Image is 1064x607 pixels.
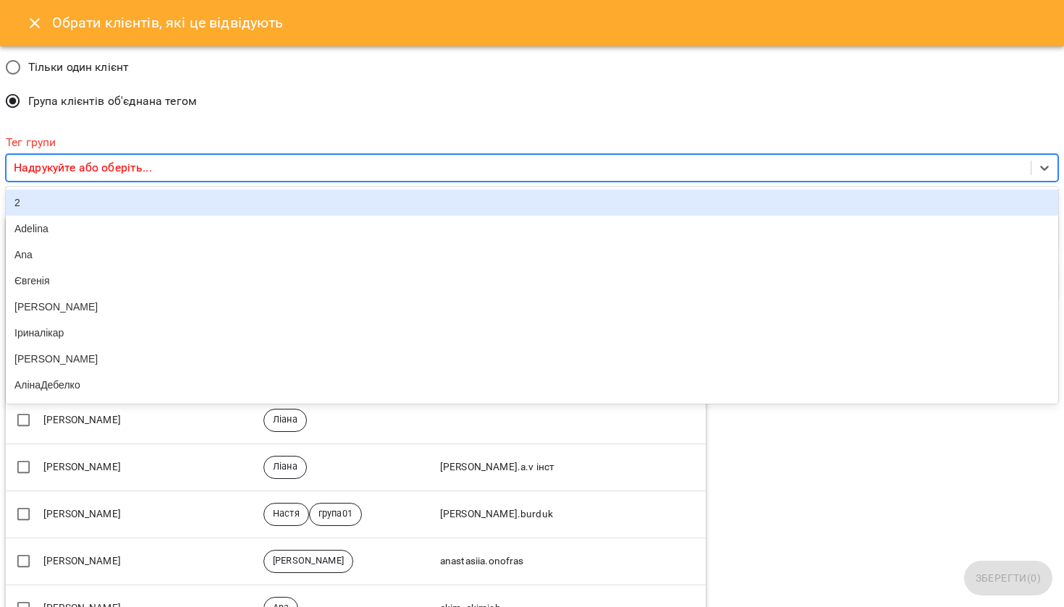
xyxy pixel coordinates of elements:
[41,396,261,443] td: [PERSON_NAME]
[14,159,152,177] p: Надрукуйте або оберіть...
[6,372,1058,398] div: АлінаДебелко
[6,346,1058,372] div: [PERSON_NAME]
[6,268,1058,294] div: Євгенія
[6,320,1058,346] div: Іриналікар
[437,443,706,491] td: [PERSON_NAME].a.v інст
[310,507,361,520] span: група01
[52,12,284,34] h6: Обрати клієнтів, які це відвідують
[17,6,52,41] button: Close
[6,242,1058,268] div: Ana
[264,460,306,473] span: Ліана
[264,507,308,520] span: Настя
[6,294,1058,320] div: [PERSON_NAME]
[264,413,306,426] span: Ліана
[41,491,261,538] td: [PERSON_NAME]
[264,554,352,567] span: [PERSON_NAME]
[6,185,93,195] b: Тег групи не задано!
[6,398,1058,424] div: АлінаПрепод
[6,190,1058,216] div: 2
[41,538,261,585] td: [PERSON_NAME]
[437,538,706,585] td: anastasiia.onofras
[6,216,1058,242] div: Adelina
[28,59,130,76] span: Тільки один клієнт
[6,137,1058,148] label: Тег групи
[437,491,706,538] td: [PERSON_NAME].burduk
[28,93,197,110] span: Група клієнтів об'єднана тегом
[41,443,261,491] td: [PERSON_NAME]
